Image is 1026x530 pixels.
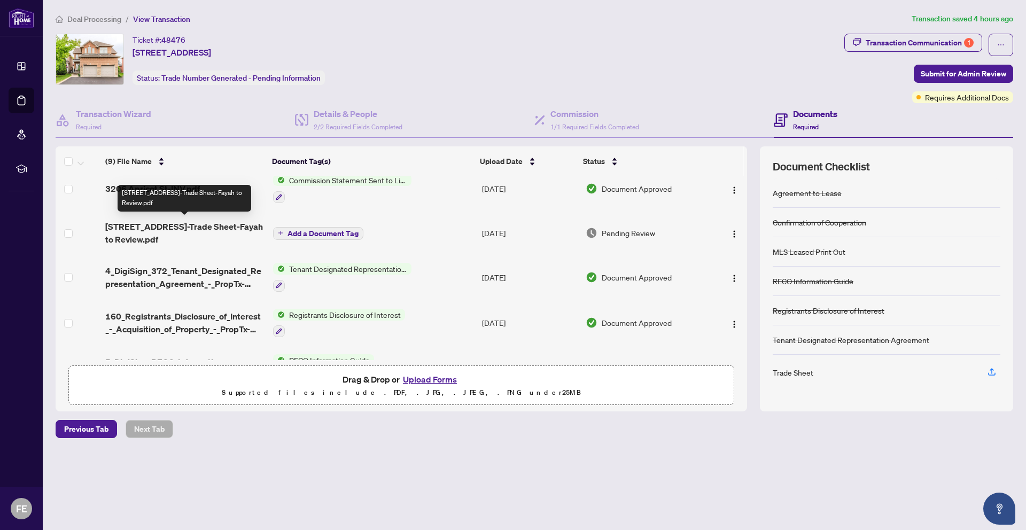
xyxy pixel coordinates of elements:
span: Previous Tab [64,420,108,438]
span: 4_DigiSign_372_Tenant_Designated_Representation_Agreement_-_PropTx-[PERSON_NAME].pdf [105,264,264,290]
img: Status Icon [273,174,285,186]
span: Document Approved [602,183,672,194]
div: RECO Information Guide [773,275,853,287]
td: [DATE] [478,300,581,346]
img: logo [9,8,34,28]
img: Logo [730,186,739,194]
button: Logo [726,180,743,197]
span: FE [16,501,27,516]
h4: Transaction Wizard [76,107,151,120]
th: (9) File Name [101,146,268,176]
h4: Commission [550,107,639,120]
span: home [56,15,63,23]
span: RECO Information Guide [285,354,374,366]
button: Next Tab [126,420,173,438]
span: ellipsis [997,41,1005,49]
button: Transaction Communication1 [844,34,982,52]
img: Document Status [586,183,597,194]
span: Status [583,155,605,167]
div: Ticket #: [133,34,185,46]
span: Document Approved [602,271,672,283]
img: Document Status [586,227,597,239]
div: Trade Sheet [773,367,813,378]
span: Registrants Disclosure of Interest [285,309,405,321]
button: Add a Document Tag [273,227,363,240]
th: Document Tag(s) [268,146,476,176]
button: Logo [726,269,743,286]
p: Supported files include .PDF, .JPG, .JPEG, .PNG under 25 MB [75,386,727,399]
h4: Documents [793,107,837,120]
button: Status IconRECO Information Guide [273,354,374,383]
div: Registrants Disclosure of Interest [773,305,884,316]
div: Transaction Communication [866,34,974,51]
img: Status Icon [273,354,285,366]
h4: Details & People [314,107,402,120]
div: Status: [133,71,325,85]
button: Logo [726,314,743,331]
span: [STREET_ADDRESS]-Trade Sheet-Fayah to Review.pdf [105,220,264,246]
div: Confirmation of Cooperation [773,216,866,228]
button: Open asap [983,493,1015,525]
td: [DATE] [478,212,581,254]
th: Status [579,146,708,176]
span: View Transaction [133,14,190,24]
span: Submit for Admin Review [921,65,1006,82]
article: Transaction saved 4 hours ago [912,13,1013,25]
td: [DATE] [478,166,581,212]
span: plus [278,230,283,236]
span: Required [793,123,819,131]
div: MLS Leased Print Out [773,246,845,258]
img: Document Status [586,317,597,329]
button: Status IconCommission Statement Sent to Listing Brokerage [273,174,411,203]
span: Required [76,123,102,131]
span: 2/2 Required Fields Completed [314,123,402,131]
span: Commission Statement Sent to Listing Brokerage [285,174,411,186]
span: Document Checklist [773,159,870,174]
th: Upload Date [476,146,579,176]
li: / [126,13,129,25]
span: Drag & Drop orUpload FormsSupported files include .PDF, .JPG, .JPEG, .PNG under25MB [69,366,734,406]
div: Tenant Designated Representation Agreement [773,334,929,346]
span: Upload Date [480,155,523,167]
button: Add a Document Tag [273,226,363,240]
span: 48476 [161,35,185,45]
img: IMG-W12313484_1.jpg [56,34,123,84]
img: Status Icon [273,263,285,275]
img: Document Status [586,271,597,283]
button: Status IconTenant Designated Representation Agreement [273,263,411,292]
div: 1 [964,38,974,48]
img: Logo [730,274,739,283]
span: 160_Registrants_Disclosure_of_Interest_-_Acquisition_of_Property_-_PropTx-[PERSON_NAME] EXECUTED ... [105,310,264,336]
td: [DATE] [478,346,581,392]
button: Status IconRegistrants Disclosure of Interest [273,309,405,338]
button: Previous Tab [56,420,117,438]
div: Agreement to Lease [773,187,842,199]
img: Status Icon [273,309,285,321]
span: [STREET_ADDRESS] [133,46,211,59]
img: Logo [730,230,739,238]
button: Submit for Admin Review [914,65,1013,83]
span: Pending Review [602,227,655,239]
img: Logo [730,320,739,329]
button: Logo [726,224,743,241]
span: 3206 Apricot St-INV.pdf [105,182,200,195]
span: Add a Document Tag [287,230,359,237]
span: Document Approved [602,317,672,329]
span: 5_DigiSign_RECO-Information-Guide.pdf [105,356,264,381]
button: Upload Forms [400,372,460,386]
span: Tenant Designated Representation Agreement [285,263,411,275]
span: Trade Number Generated - Pending Information [161,73,321,83]
div: [STREET_ADDRESS]-Trade Sheet-Fayah to Review.pdf [118,185,251,212]
span: 1/1 Required Fields Completed [550,123,639,131]
span: Drag & Drop or [343,372,460,386]
span: (9) File Name [105,155,152,167]
td: [DATE] [478,254,581,300]
span: Requires Additional Docs [925,91,1009,103]
span: Deal Processing [67,14,121,24]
